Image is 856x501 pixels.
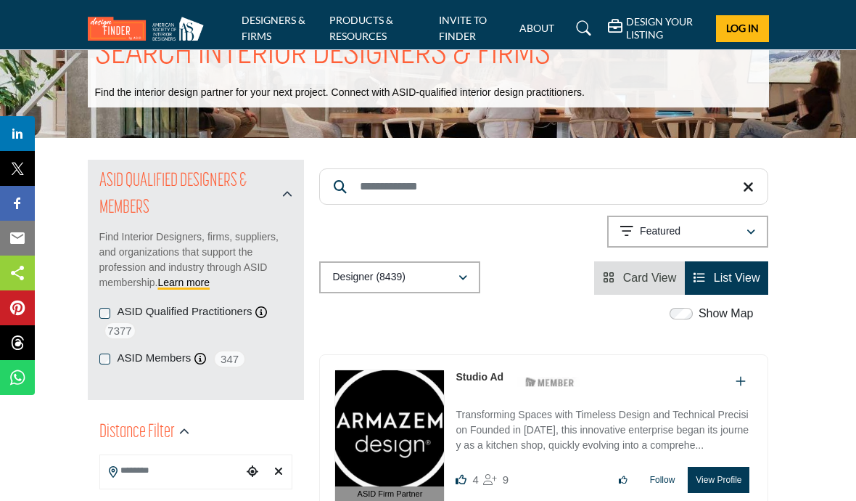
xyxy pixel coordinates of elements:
[269,457,289,488] div: Clear search location
[104,322,136,340] span: 7377
[483,471,509,489] div: Followers
[603,272,676,284] a: View Card
[456,399,753,456] a: Transforming Spaces with Timeless Design and Technical Precision Founded in [DATE], this innovati...
[439,14,487,42] a: INVITE TO FINDER
[99,420,175,446] h2: Distance Filter
[736,375,746,388] a: Add To List
[99,168,279,221] h2: ASID QUALIFIED DESIGNERS & MEMBERS
[626,15,705,41] h5: DESIGN YOUR LISTING
[118,350,192,367] label: ASID Members
[456,474,466,485] i: Likes
[99,308,110,319] input: ASID Qualified Practitioners checkbox
[726,22,759,34] span: Log In
[456,370,503,385] p: Studio Ad
[456,371,503,383] a: Studio Ad
[609,468,637,492] button: Like listing
[472,473,478,486] span: 4
[118,304,252,320] label: ASID Qualified Practitioners
[594,261,685,295] li: Card View
[100,457,243,485] input: Search Location
[641,468,685,492] button: Follow
[95,86,585,100] p: Find the interior design partner for your next project. Connect with ASID-qualified interior desi...
[562,17,601,40] a: Search
[608,15,705,41] div: DESIGN YOUR LISTING
[694,272,760,284] a: View List
[329,14,393,42] a: PRODUCTS & RESOURCES
[95,32,551,77] h1: SEARCH INTERIOR DESIGNERS & FIRMS
[99,354,110,364] input: ASID Members checkbox
[99,229,293,290] p: Find Interior Designers, firms, suppliers, and organizations that support the profession and indu...
[640,224,680,239] p: Featured
[688,467,749,493] button: View Profile
[714,272,760,284] span: List View
[519,22,554,34] a: ABOUT
[88,17,211,41] img: Site Logo
[623,272,677,284] span: Card View
[685,261,768,295] li: List View
[699,305,754,322] label: Show Map
[503,473,509,486] span: 9
[716,15,768,42] button: Log In
[319,168,768,205] input: Search Keyword
[456,407,753,456] p: Transforming Spaces with Timeless Design and Technical Precision Founded in [DATE], this innovati...
[242,457,262,488] div: Choose your current location
[319,261,480,293] button: Designer (8439)
[213,350,246,368] span: 347
[358,488,423,500] span: ASID Firm Partner
[242,14,305,42] a: DESIGNERS & FIRMS
[332,270,405,285] p: Designer (8439)
[517,373,583,391] img: ASID Members Badge Icon
[157,277,210,288] a: Learn more
[607,216,768,248] button: Featured
[335,370,444,486] img: Studio Ad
